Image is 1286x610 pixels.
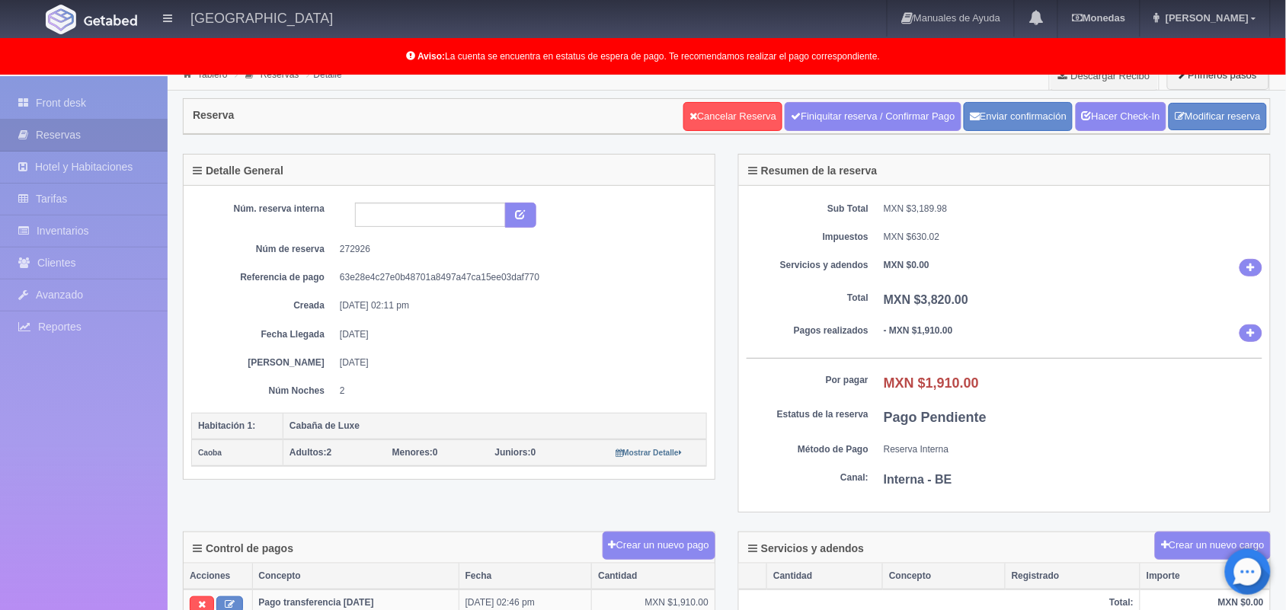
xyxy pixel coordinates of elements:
a: Descargar Recibo [1050,60,1159,91]
b: Aviso: [417,51,445,62]
th: Fecha [459,564,592,589]
dd: [DATE] [340,356,696,369]
img: Getabed [46,5,76,34]
span: 2 [290,447,331,458]
h4: Servicios y adendos [748,543,864,554]
button: Primeros pasos [1167,60,1269,90]
dd: MXN $630.02 [884,231,1262,244]
dt: Impuestos [747,231,869,244]
b: Pago transferencia [DATE] [259,597,374,608]
b: Interna - BE [884,473,952,486]
dt: Por pagar [747,374,869,387]
dt: Núm de reserva [203,243,325,256]
th: Concepto [252,564,459,589]
h4: Reserva [193,110,235,121]
dt: Fecha Llegada [203,328,325,341]
dt: Sub Total [747,203,869,216]
th: Cabaña de Luxe [283,413,707,439]
small: Caoba [198,449,222,457]
th: Cantidad [592,564,715,589]
dt: [PERSON_NAME] [203,356,325,369]
h4: Detalle General [193,165,283,177]
dd: 63e28e4c27e0b48701a8497a47ca15ee03daf770 [340,271,696,284]
dt: Canal: [747,471,869,484]
dd: MXN $3,189.98 [884,203,1262,216]
dd: Reserva Interna [884,443,1262,456]
a: Mostrar Detalle [616,447,682,458]
h4: Control de pagos [193,543,293,554]
dt: Pagos realizados [747,324,869,337]
a: Modificar reserva [1169,103,1267,131]
b: MXN $3,820.00 [884,293,968,306]
span: 0 [392,447,438,458]
img: Getabed [84,14,137,26]
th: Concepto [883,564,1006,589]
span: 0 [495,447,536,458]
span: [PERSON_NAME] [1162,12,1249,24]
b: MXN $0.00 [884,260,929,270]
button: Crear un nuevo cargo [1155,532,1271,560]
dd: [DATE] [340,328,696,341]
a: Hacer Check-In [1076,102,1166,131]
b: MXN $1,910.00 [884,375,979,391]
button: Enviar confirmación [964,102,1073,131]
dd: 2 [340,385,696,398]
th: Cantidad [767,564,883,589]
b: - MXN $1,910.00 [884,325,953,336]
a: Cancelar Reserva [683,102,782,131]
dt: Núm Noches [203,385,325,398]
h4: [GEOGRAPHIC_DATA] [190,8,333,27]
dt: Método de Pago [747,443,869,456]
dt: Servicios y adendos [747,259,869,272]
th: Acciones [184,564,252,589]
th: Registrado [1006,564,1140,589]
b: Monedas [1072,12,1125,24]
b: Pago Pendiente [884,410,987,425]
dd: [DATE] 02:11 pm [340,299,696,312]
dt: Estatus de la reserva [747,408,869,421]
strong: Menores: [392,447,433,458]
strong: Juniors: [495,447,531,458]
h4: Resumen de la reserva [748,165,878,177]
strong: Adultos: [290,447,327,458]
dt: Creada [203,299,325,312]
b: Habitación 1: [198,420,255,431]
dt: Total [747,292,869,305]
button: Crear un nuevo pago [603,532,715,560]
dd: 272926 [340,243,696,256]
th: Importe [1140,564,1270,589]
dt: Núm. reserva interna [203,203,325,216]
small: Mostrar Detalle [616,449,682,457]
dt: Referencia de pago [203,271,325,284]
a: Finiquitar reserva / Confirmar Pago [785,102,961,131]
